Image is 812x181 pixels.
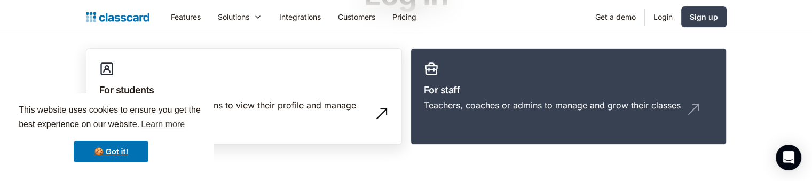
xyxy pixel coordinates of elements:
a: Features [162,5,209,29]
a: dismiss cookie message [74,141,148,162]
h3: For staff [424,83,713,97]
span: This website uses cookies to ensure you get the best experience on our website. [19,104,203,132]
h3: For students [99,83,389,97]
div: Teachers, coaches or admins to manage and grow their classes [424,99,681,111]
div: Solutions [218,11,249,22]
a: Pricing [384,5,425,29]
div: Students, parents or guardians to view their profile and manage bookings [99,99,367,123]
div: Solutions [209,5,271,29]
div: cookieconsent [9,93,214,172]
a: For studentsStudents, parents or guardians to view their profile and manage bookings [86,48,402,145]
a: Get a demo [587,5,644,29]
a: Sign up [681,6,727,27]
a: learn more about cookies [139,116,186,132]
div: Sign up [690,11,718,22]
a: Integrations [271,5,329,29]
a: Customers [329,5,384,29]
div: Open Intercom Messenger [776,145,801,170]
a: Login [645,5,681,29]
a: For staffTeachers, coaches or admins to manage and grow their classes [411,48,727,145]
a: Logo [86,10,149,25]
